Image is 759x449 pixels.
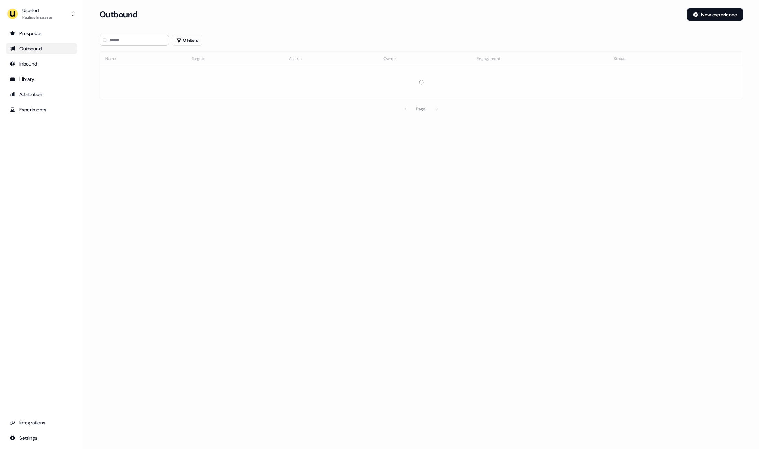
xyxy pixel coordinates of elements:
a: Go to prospects [6,28,77,39]
a: Go to Inbound [6,58,77,69]
div: Outbound [10,45,73,52]
div: Integrations [10,419,73,426]
div: Library [10,76,73,83]
button: 0 Filters [172,35,202,46]
h3: Outbound [100,9,138,20]
a: Go to integrations [6,432,77,443]
a: Go to attribution [6,89,77,100]
div: Experiments [10,106,73,113]
button: New experience [687,8,743,21]
div: Userled [22,7,53,14]
a: Go to integrations [6,417,77,428]
a: Go to experiments [6,104,77,115]
div: Attribution [10,91,73,98]
div: Inbound [10,60,73,67]
a: Go to outbound experience [6,43,77,54]
div: Paulius Imbrasas [22,14,53,21]
div: Prospects [10,30,73,37]
div: Settings [10,434,73,441]
button: UserledPaulius Imbrasas [6,6,77,22]
a: Go to templates [6,74,77,85]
